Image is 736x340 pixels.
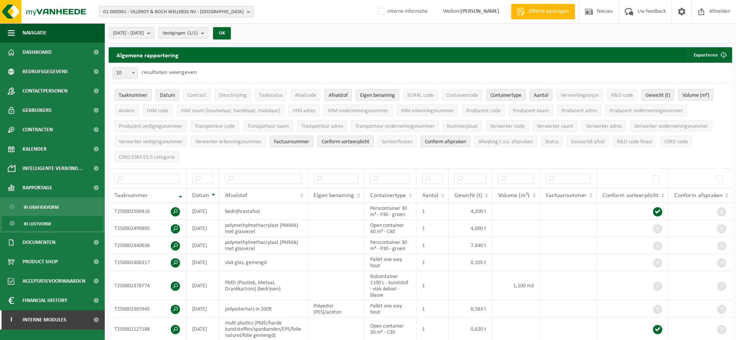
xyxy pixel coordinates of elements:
span: CSRD code [665,139,688,145]
td: T250002378774 [109,271,186,301]
span: Intelligente verbond... [23,159,83,178]
span: Afvalcode [295,93,316,98]
a: In lijstvorm [2,216,103,231]
span: Gewicht (t) [454,192,482,199]
button: Producent codeProducent code: Activate to sort [462,105,505,116]
button: CSRD codeCSRD code: Activate to sort [660,136,692,147]
button: EURAL codeEURAL code: Activate to sort [403,89,438,101]
span: Contracten [23,120,53,139]
span: Producent naam [513,108,549,114]
span: Factuurnummer [274,139,309,145]
span: I [8,310,15,330]
button: Verwerker vestigingsnummerVerwerker vestigingsnummer: Activate to sort [114,136,187,147]
span: [DATE] - [DATE] [113,27,144,39]
span: EURAL code [407,93,434,98]
button: Verwerker codeVerwerker code: Activate to sort [486,120,529,132]
td: Pallet one way hout [364,301,416,318]
td: polymethylmethacrylaat (PMMA) met glasvezel [219,237,308,254]
td: T250002400317 [109,254,186,271]
button: Verwerker erkenningsnummerVerwerker erkenningsnummer: Activate to sort [191,136,266,147]
button: Vestigingen(1/1) [158,27,208,39]
button: Transporteur naamTransporteur naam: Activate to sort [243,120,293,132]
span: Datum [160,93,175,98]
span: R&D code [611,93,633,98]
button: FactuurnummerFactuurnummer: Activate to sort [270,136,313,147]
span: Conform afspraken [425,139,466,145]
td: Perscontainer 30 m³ - P30 - groen [364,203,416,220]
button: Volume (m³)Volume (m³): Activate to sort [678,89,713,101]
button: IHM ondernemingsnummerIHM ondernemingsnummer: Activate to sort [324,105,393,116]
span: Conform sorteerplicht [603,192,658,199]
button: IHM codeIHM code: Activate to sort [143,105,173,116]
button: Verwerker adresVerwerker adres: Activate to sort [582,120,626,132]
button: AfvalstofAfvalstof: Activate to sort [324,89,352,101]
td: [DATE] [186,254,219,271]
button: OK [213,27,231,39]
span: Status [545,139,559,145]
span: Volume (m³) [498,192,530,199]
span: Navigatie [23,23,47,43]
span: Transporteur ondernemingsnummer [355,124,435,129]
td: polyesterhars in 200lt [219,301,308,318]
span: Containercode [446,93,478,98]
td: 1 [416,254,449,271]
button: Producent naamProducent naam: Activate to sort [509,105,553,116]
span: Producent adres [561,108,597,114]
td: 0,563 t [449,301,492,318]
span: Offerte aanvragen [527,8,571,15]
td: 1 [416,237,449,254]
span: Andere [119,108,135,114]
button: ContractContract: Activate to sort [183,89,211,101]
span: IHM erkenningsnummer [401,108,454,114]
button: IHM adresIHM adres: Activate to sort [288,105,320,116]
button: StatusStatus: Activate to sort [541,136,563,147]
button: Conform sorteerplicht : Activate to sort [317,136,374,147]
button: Eigen benamingEigen benaming: Activate to sort [356,89,399,101]
span: Nummerplaat [447,124,478,129]
span: Eigen benaming [313,192,354,199]
span: 10 [113,68,137,79]
button: Gevaarlijk afval : Activate to sort [567,136,609,147]
button: CSRD ESRS E5-5 categorieCSRD ESRS E5-5 categorie: Activate to sort [114,151,179,163]
button: NummerplaatNummerplaat: Activate to sort [443,120,482,132]
span: Afvalstof [329,93,348,98]
button: AfvalcodeAfvalcode: Activate to sort [291,89,320,101]
td: T250002500416 [109,203,186,220]
span: Transporteur adres [301,124,343,129]
td: Rolcontainer 1100 L - kunststof - vlak deksel - blauw [364,271,416,301]
span: Producent code [466,108,500,114]
span: Verwerker adres [586,124,622,129]
span: Containertype [370,192,406,199]
td: 1 [416,203,449,220]
td: PMD (Plastiek, Metaal, Drankkartons) (bedrijven) [219,271,308,301]
span: In grafiekvorm [24,200,59,215]
button: Conform afspraken : Activate to sort [421,136,470,147]
td: vlak glas, gemengd [219,254,308,271]
span: Bedrijfsgegevens [23,62,68,81]
span: Taaknummer [119,93,147,98]
span: Factuurnummer [546,192,587,199]
td: 1 [416,301,449,318]
button: Afwijking t.o.v. afsprakenAfwijking t.o.v. afspraken: Activate to sort [474,136,537,147]
button: AndereAndere: Activate to sort [114,105,139,116]
td: T250002365945 [109,301,186,318]
span: Taaknummer [114,192,148,199]
span: Acceptatievoorwaarden [23,271,85,291]
button: SorteerfoutenSorteerfouten: Activate to sort [378,136,417,147]
span: Taakstatus [259,93,282,98]
span: Interne modules [23,310,66,330]
count: (1/1) [187,31,198,36]
button: Producent vestigingsnummerProducent vestigingsnummer: Activate to sort [114,120,187,132]
strong: [PERSON_NAME] [461,9,499,14]
span: Transporteur code [195,124,235,129]
button: R&D code finaalR&amp;D code finaal: Activate to sort [613,136,656,147]
button: Verwerker naamVerwerker naam: Activate to sort [533,120,578,132]
td: 1,100 m3 [492,271,540,301]
a: Offerte aanvragen [511,4,575,19]
span: In lijstvorm [24,216,51,231]
button: ContainertypeContainertype: Activate to sort [486,89,526,101]
button: IHM naam (inzamelaar, handelaar, makelaar)IHM naam (inzamelaar, handelaar, makelaar): Activate to... [177,105,284,116]
span: Datum [192,192,209,199]
button: TaaknummerTaaknummer: Activate to remove sorting [114,89,152,101]
span: Producent ondernemingsnummer [610,108,683,114]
